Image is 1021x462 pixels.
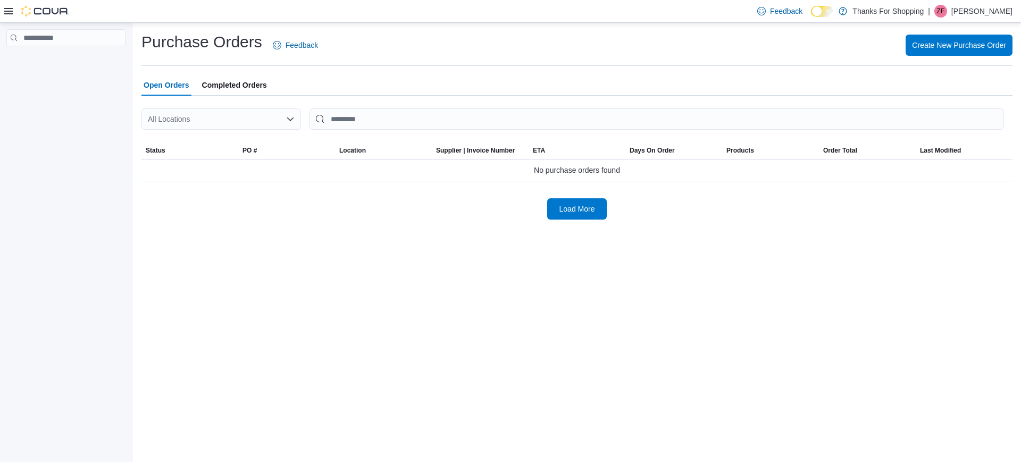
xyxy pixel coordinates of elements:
[534,164,620,177] span: No purchase orders found
[630,146,675,155] span: Days On Order
[934,5,947,18] div: Zander Finch
[21,6,69,16] img: Cova
[753,1,807,22] a: Feedback
[432,142,529,159] button: Supplier | Invoice Number
[202,74,267,96] span: Completed Orders
[144,74,189,96] span: Open Orders
[141,142,238,159] button: Status
[309,108,1004,130] input: This is a search bar. After typing your query, hit enter to filter the results lower in the page.
[770,6,802,16] span: Feedback
[286,40,318,51] span: Feedback
[852,5,924,18] p: Thanks For Shopping
[823,146,857,155] span: Order Total
[533,146,545,155] span: ETA
[726,146,754,155] span: Products
[286,115,295,123] button: Open list of options
[906,35,1012,56] button: Create New Purchase Order
[436,146,515,155] span: Supplier | Invoice Number
[819,142,916,159] button: Order Total
[547,198,607,220] button: Load More
[928,5,930,18] p: |
[269,35,322,56] a: Feedback
[146,146,165,155] span: Status
[6,48,125,74] nav: Complex example
[951,5,1012,18] p: [PERSON_NAME]
[335,142,432,159] button: Location
[811,6,833,17] input: Dark Mode
[559,204,595,214] span: Load More
[625,142,722,159] button: Days On Order
[722,142,819,159] button: Products
[916,142,1012,159] button: Last Modified
[937,5,945,18] span: ZF
[912,40,1006,51] span: Create New Purchase Order
[529,142,625,159] button: ETA
[339,146,366,155] div: Location
[238,142,335,159] button: PO #
[920,146,961,155] span: Last Modified
[242,146,257,155] span: PO #
[141,31,262,53] h1: Purchase Orders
